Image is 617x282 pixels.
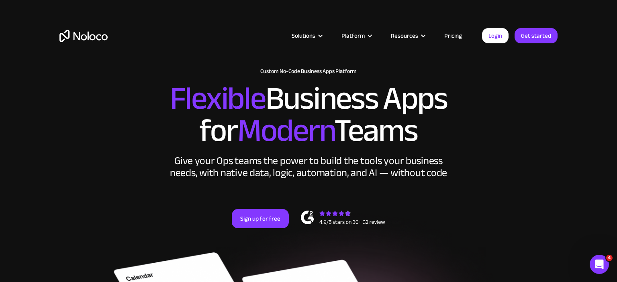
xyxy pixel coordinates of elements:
div: Solutions [292,30,315,41]
span: 4 [606,255,613,261]
a: Get started [515,28,558,43]
div: Give your Ops teams the power to build the tools your business needs, with native data, logic, au... [168,155,449,179]
iframe: Intercom live chat [590,255,609,274]
a: home [59,30,108,42]
div: Resources [391,30,418,41]
div: Resources [381,30,434,41]
div: Solutions [282,30,331,41]
h2: Business Apps for Teams [59,83,558,147]
div: Platform [341,30,365,41]
span: Flexible [170,69,266,128]
a: Login [482,28,509,43]
div: Platform [331,30,381,41]
a: Pricing [434,30,472,41]
a: Sign up for free [232,209,289,228]
span: Modern [237,101,334,160]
